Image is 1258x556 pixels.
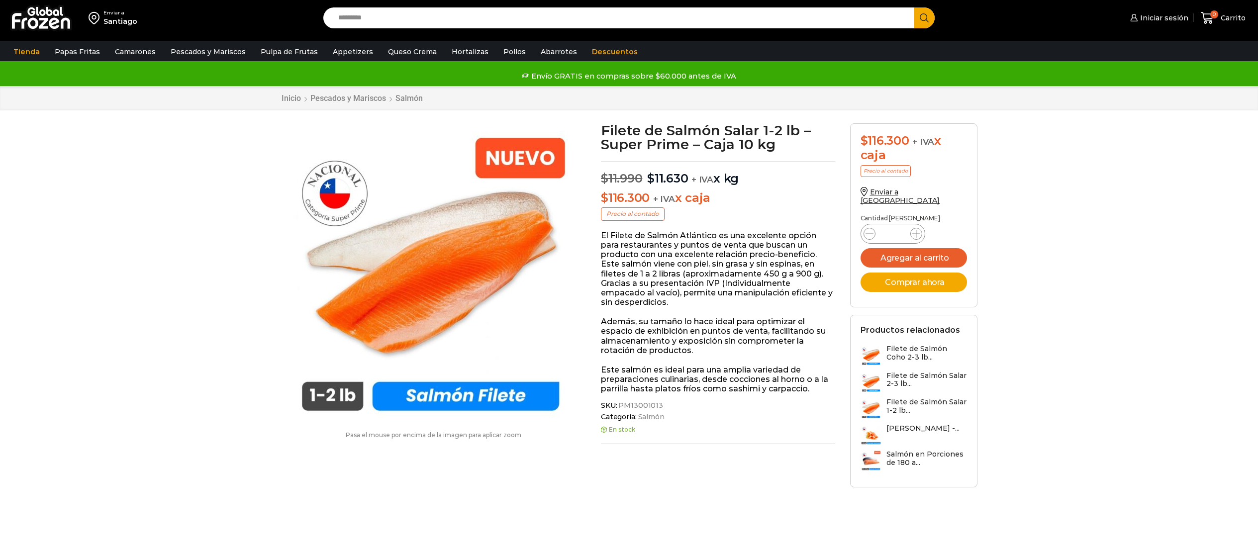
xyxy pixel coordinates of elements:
a: Pollos [498,42,531,61]
p: Este salmón es ideal para una amplia variedad de preparaciones culinarias, desde cocciones al hor... [601,365,835,394]
h3: Filete de Salmón Salar 2-3 lb... [886,371,967,388]
span: $ [647,171,655,185]
a: Iniciar sesión [1128,8,1188,28]
input: Product quantity [883,227,902,241]
a: Salmón en Porciones de 180 a... [861,450,967,471]
p: x kg [601,161,835,186]
p: Además, su tamaño lo hace ideal para optimizar el espacio de exhibición en puntos de venta, facil... [601,317,835,355]
a: Enviar a [GEOGRAPHIC_DATA] [861,187,940,205]
span: PM13001013 [617,401,663,410]
a: 0 Carrito [1198,6,1248,30]
p: Precio al contado [861,165,911,177]
img: salmon filete nuevo [281,123,580,422]
p: Cantidad [PERSON_NAME] [861,215,967,222]
a: Descuentos [587,42,643,61]
a: Filete de Salmón Salar 2-3 lb... [861,371,967,393]
a: Pescados y Mariscos [166,42,251,61]
a: [PERSON_NAME] -... [861,424,960,445]
h2: Productos relacionados [861,325,960,335]
span: $ [861,133,868,148]
p: x caja [601,191,835,205]
a: Filete de Salmón Coho 2-3 lb... [861,345,967,366]
nav: Breadcrumb [281,93,423,103]
p: Pasa el mouse por encima de la imagen para aplicar zoom [281,432,586,439]
a: Appetizers [328,42,378,61]
h1: Filete de Salmón Salar 1-2 lb – Super Prime – Caja 10 kg [601,123,835,151]
p: Precio al contado [601,207,665,220]
a: Papas Fritas [50,42,105,61]
img: address-field-icon.svg [89,9,103,26]
span: SKU: [601,401,835,410]
span: $ [601,171,608,185]
button: Agregar al carrito [861,248,967,268]
div: Santiago [103,16,137,26]
span: 0 [1210,10,1218,18]
span: Carrito [1218,13,1246,23]
a: Filete de Salmón Salar 1-2 lb... [861,398,967,419]
div: x caja [861,134,967,163]
bdi: 11.630 [647,171,688,185]
a: Hortalizas [447,42,493,61]
a: Salmón [637,413,665,421]
span: Iniciar sesión [1138,13,1188,23]
a: Salmón [395,93,423,103]
p: El Filete de Salmón Atlántico es una excelente opción para restaurantes y puntos de venta que bus... [601,231,835,307]
span: $ [601,190,608,205]
span: Categoría: [601,413,835,421]
button: Search button [914,7,935,28]
div: Enviar a [103,9,137,16]
bdi: 11.990 [601,171,642,185]
p: En stock [601,426,835,433]
span: + IVA [912,137,934,147]
h3: [PERSON_NAME] -... [886,424,960,433]
a: Queso Crema [383,42,442,61]
a: Pulpa de Frutas [256,42,323,61]
bdi: 116.300 [601,190,650,205]
span: + IVA [691,175,713,185]
h3: Salmón en Porciones de 180 a... [886,450,967,467]
a: Tienda [8,42,45,61]
a: Camarones [110,42,161,61]
span: + IVA [653,194,675,204]
a: Pescados y Mariscos [310,93,387,103]
h3: Filete de Salmón Salar 1-2 lb... [886,398,967,415]
a: Inicio [281,93,301,103]
button: Comprar ahora [861,273,967,292]
h3: Filete de Salmón Coho 2-3 lb... [886,345,967,362]
a: Abarrotes [536,42,582,61]
bdi: 116.300 [861,133,909,148]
